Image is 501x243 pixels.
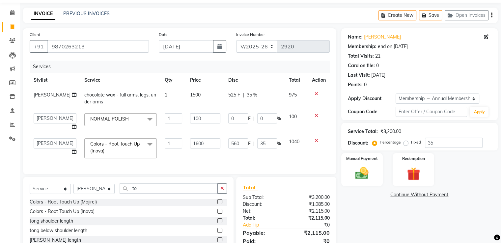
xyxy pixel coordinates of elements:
button: Create New [378,10,416,20]
label: Date [159,32,168,38]
a: [PERSON_NAME] [364,34,401,40]
div: Apply Discount [348,95,396,102]
label: Percentage [380,139,401,145]
th: Service [80,73,161,88]
span: 1040 [289,139,299,145]
div: Services [30,61,335,73]
div: Total Visits: [348,53,374,60]
th: Action [308,73,330,88]
label: Invoice Number [236,32,265,38]
label: Redemption [402,156,425,162]
span: % [277,140,281,147]
div: ₹2,115.00 [286,229,335,237]
input: Search by Name/Mobile/Email/Code [47,40,149,53]
a: INVOICE [31,8,55,20]
span: F [248,140,251,147]
label: Manual Payment [346,156,378,162]
span: 100 [289,114,297,120]
div: ₹3,200.00 [380,128,401,135]
div: Payable: [238,229,286,237]
span: 975 [289,92,297,98]
th: Price [186,73,224,88]
a: x [104,148,107,154]
span: NORMAL POLISH [90,116,129,122]
div: Membership: [348,43,376,50]
th: Disc [224,73,285,88]
div: Colors - Root Touch Up (Majirel) [30,199,97,205]
a: x [129,116,132,122]
div: Colors - Root Touch Up (Inova) [30,208,95,215]
div: end on [DATE] [378,43,408,50]
div: ₹0 [294,222,334,229]
span: | [253,115,255,122]
div: tong below shoulder length [30,227,87,234]
div: Service Total: [348,128,378,135]
div: Last Visit: [348,72,370,79]
div: Points: [348,81,363,88]
label: Fixed [411,139,421,145]
span: F [248,115,251,122]
th: Total [285,73,308,88]
a: Add Tip [238,222,294,229]
div: 0 [376,62,379,69]
div: Net: [238,208,286,215]
input: Enter Offer / Coupon Code [396,107,467,117]
div: ₹2,115.00 [286,208,335,215]
button: +91 [30,40,48,53]
span: 525 F [228,92,240,98]
span: 1500 [190,92,201,98]
a: PREVIOUS INVOICES [63,11,110,16]
span: [PERSON_NAME] [34,92,70,98]
span: | [243,92,244,98]
div: Name: [348,34,363,40]
span: 35 % [247,92,257,98]
th: Qty [161,73,186,88]
div: ₹1,085.00 [286,201,335,208]
input: Search or Scan [120,183,218,194]
a: Continue Without Payment [343,191,496,198]
button: Open Invoices [445,10,488,20]
span: 1 [165,92,167,98]
button: Apply [470,107,488,117]
div: [DATE] [371,72,385,79]
div: Coupon Code [348,108,396,115]
span: | [253,140,255,147]
span: Colors - Root Touch Up (Inova) [90,141,140,154]
img: _gift.svg [403,166,424,182]
div: Discount: [238,201,286,208]
img: _cash.svg [351,166,373,181]
div: Total: [238,215,286,222]
div: Card on file: [348,62,375,69]
span: chocolate wax - full arms, legs, under arms [84,92,156,105]
div: 0 [364,81,367,88]
div: Discount: [348,140,368,147]
div: ₹2,115.00 [286,215,335,222]
div: ₹3,200.00 [286,194,335,201]
div: Sub Total: [238,194,286,201]
div: tong shoulder length [30,218,73,225]
span: Total [243,184,258,191]
span: % [277,115,281,122]
div: 21 [375,53,380,60]
button: Save [419,10,442,20]
label: Client [30,32,40,38]
th: Stylist [30,73,80,88]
